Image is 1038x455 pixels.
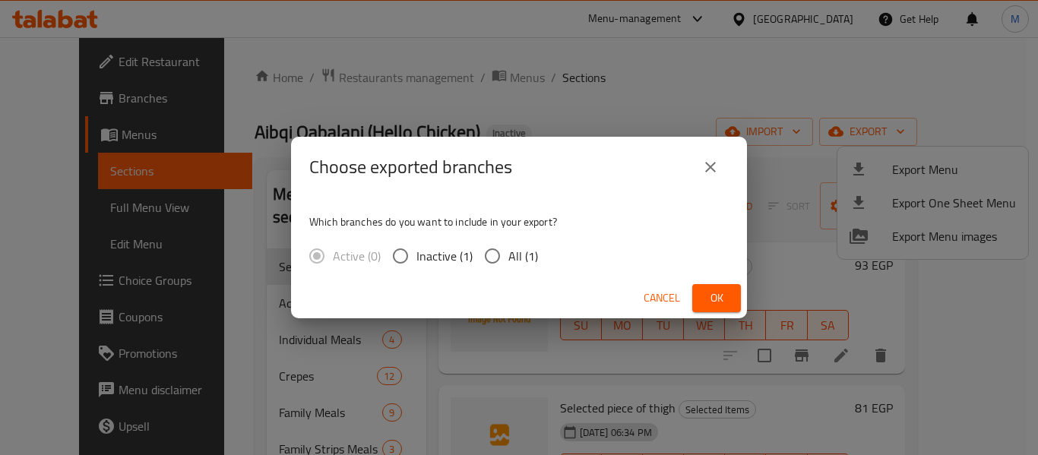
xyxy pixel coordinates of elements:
[644,289,680,308] span: Cancel
[638,284,686,312] button: Cancel
[309,214,729,229] p: Which branches do you want to include in your export?
[508,247,538,265] span: All (1)
[333,247,381,265] span: Active (0)
[416,247,473,265] span: Inactive (1)
[704,289,729,308] span: Ok
[309,155,512,179] h2: Choose exported branches
[692,149,729,185] button: close
[692,284,741,312] button: Ok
